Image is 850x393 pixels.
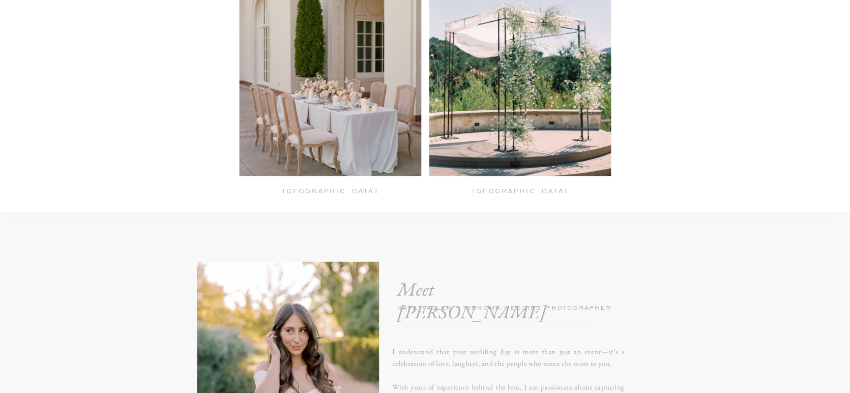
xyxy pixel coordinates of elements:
a: [GEOGRAPHIC_DATA] [466,186,575,196]
h2: Napa Valley + Sonoma wedding photographer [397,304,625,313]
h1: Meet [PERSON_NAME] [397,278,522,299]
a: [GEOGRAPHIC_DATA] [259,186,402,196]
